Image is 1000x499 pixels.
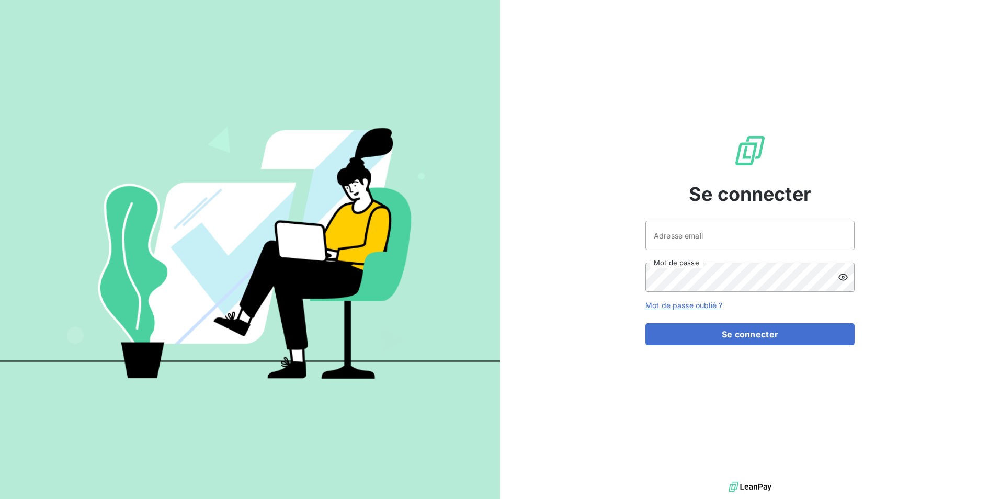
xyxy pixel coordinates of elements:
[729,479,771,495] img: logo
[645,323,855,345] button: Se connecter
[645,301,722,310] a: Mot de passe oublié ?
[645,221,855,250] input: placeholder
[733,134,767,167] img: Logo LeanPay
[689,180,811,208] span: Se connecter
